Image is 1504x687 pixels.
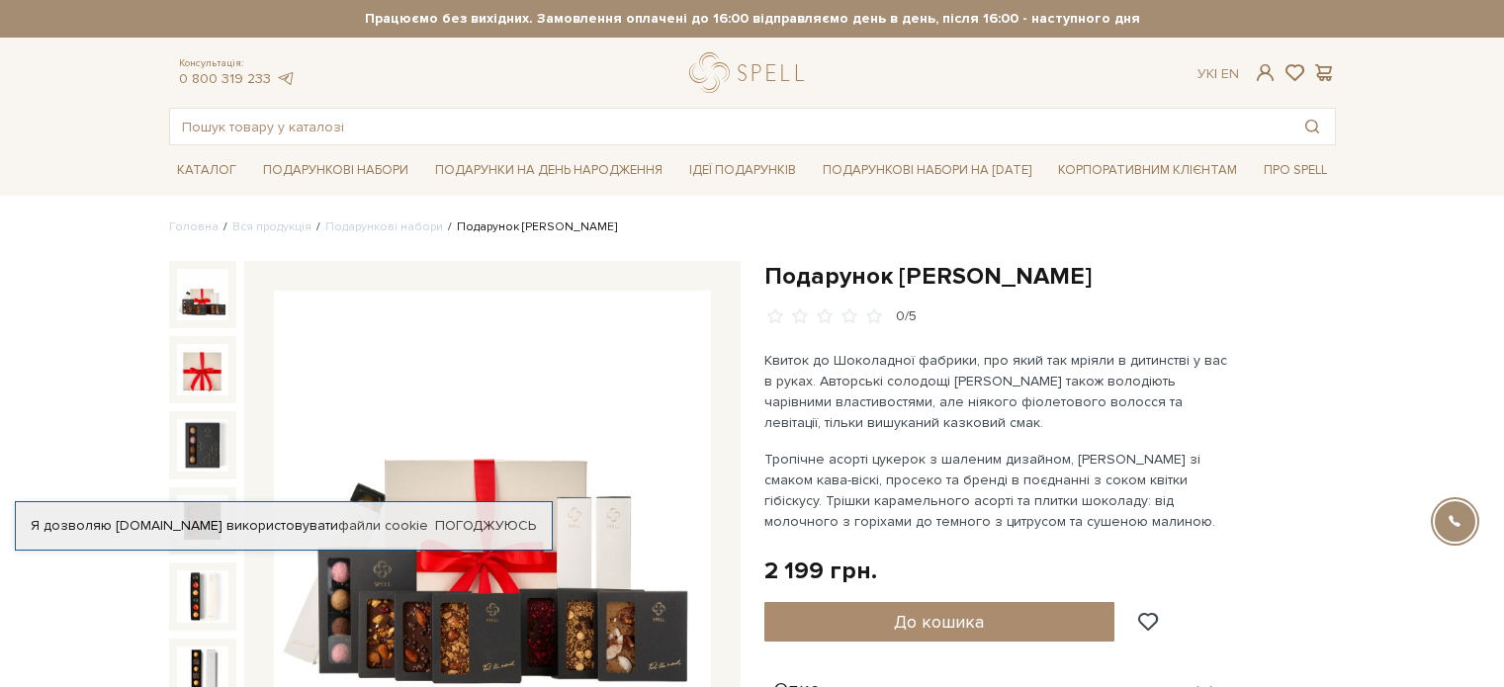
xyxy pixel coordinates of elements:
[764,602,1115,642] button: До кошика
[255,155,416,186] a: Подарункові набори
[764,556,877,586] div: 2 199 грн.
[427,155,670,186] a: Подарунки на День народження
[177,344,228,395] img: Подарунок Віллі Вонки
[1256,155,1335,186] a: Про Spell
[896,307,917,326] div: 0/5
[681,155,804,186] a: Ідеї подарунків
[338,517,428,534] a: файли cookie
[1221,65,1239,82] a: En
[169,219,219,234] a: Головна
[169,155,244,186] a: Каталог
[764,350,1228,433] p: Квиток до Шоколадної фабрики, про який так мріяли в дитинстві у вас в руках. Авторські солодощі [...
[177,419,228,471] img: Подарунок Віллі Вонки
[232,219,311,234] a: Вся продукція
[1214,65,1217,82] span: |
[815,153,1039,187] a: Подарункові набори на [DATE]
[16,517,552,535] div: Я дозволяю [DOMAIN_NAME] використовувати
[1289,109,1335,144] button: Пошук товару у каталозі
[177,495,228,547] img: Подарунок Віллі Вонки
[179,57,296,70] span: Консультація:
[764,261,1336,292] h1: Подарунок [PERSON_NAME]
[177,269,228,320] img: Подарунок Віллі Вонки
[179,70,271,87] a: 0 800 319 233
[170,109,1289,144] input: Пошук товару у каталозі
[177,570,228,622] img: Подарунок Віллі Вонки
[169,10,1336,28] strong: Працюємо без вихідних. Замовлення оплачені до 16:00 відправляємо день в день, після 16:00 - насту...
[435,517,536,535] a: Погоджуюсь
[276,70,296,87] a: telegram
[764,449,1228,532] p: Тропічне асорті цукерок з шаленим дизайном, [PERSON_NAME] зі смаком кава-віскі, просеко та бренді...
[443,218,617,236] li: Подарунок [PERSON_NAME]
[325,219,443,234] a: Подарункові набори
[689,52,813,93] a: logo
[1197,65,1239,83] div: Ук
[1050,153,1245,187] a: Корпоративним клієнтам
[894,611,984,633] span: До кошика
